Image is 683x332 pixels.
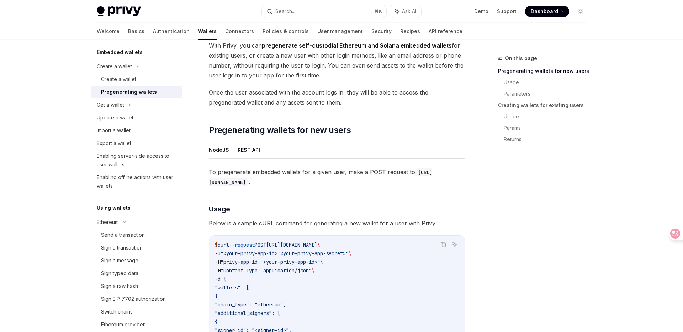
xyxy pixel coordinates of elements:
[375,9,382,14] span: ⌘ K
[317,23,363,40] a: User management
[317,242,320,248] span: \
[498,100,592,111] a: Creating wallets for existing users
[215,318,218,325] span: {
[97,48,143,57] h5: Embedded wallets
[91,111,182,124] a: Update a wallet
[215,310,280,316] span: "additional_signers": [
[262,5,386,18] button: Search...⌘K
[525,6,569,17] a: Dashboard
[91,86,182,98] a: Pregenerating wallets
[209,124,351,136] span: Pregenerating wallets for new users
[371,23,392,40] a: Security
[101,307,133,316] div: Switch chains
[225,23,254,40] a: Connectors
[497,8,517,15] a: Support
[97,173,178,190] div: Enabling offline actions with user wallets
[101,282,138,290] div: Sign a raw hash
[128,23,144,40] a: Basics
[400,23,420,40] a: Recipes
[263,23,309,40] a: Policies & controls
[429,23,462,40] a: API reference
[504,134,592,145] a: Returns
[215,293,218,299] span: {
[91,267,182,280] a: Sign typed data
[209,167,465,187] span: To pregenerate embedded wallets for a given user, make a POST request to .
[101,75,136,84] div: Create a wallet
[215,284,249,291] span: "wallets": [
[153,23,190,40] a: Authentication
[91,171,182,192] a: Enabling offline actions with user wallets
[91,293,182,305] a: Sign EIP-7702 authorization
[215,276,221,282] span: -d
[209,204,230,214] span: Usage
[450,240,459,249] button: Ask AI
[255,242,266,248] span: POST
[97,139,131,148] div: Export a wallet
[575,6,586,17] button: Toggle dark mode
[91,318,182,331] a: Ethereum provider
[101,269,138,278] div: Sign typed data
[209,87,465,107] span: Once the user associated with the account logs in, they will be able to access the pregenerated w...
[97,23,120,40] a: Welcome
[209,41,465,80] span: With Privy, you can for existing users, or create a new user with other login methods, like an em...
[97,62,132,71] div: Create a wallet
[349,250,351,257] span: \
[209,141,229,158] button: NodeJS
[97,101,124,109] div: Get a wallet
[504,88,592,100] a: Parameters
[101,243,143,252] div: Sign a transaction
[97,6,141,16] img: light logo
[198,23,217,40] a: Wallets
[215,259,221,265] span: -H
[275,7,295,16] div: Search...
[97,218,119,226] div: Ethereum
[531,8,558,15] span: Dashboard
[91,280,182,293] a: Sign a raw hash
[91,254,182,267] a: Sign a message
[97,113,133,122] div: Update a wallet
[505,54,537,63] span: On this page
[238,141,260,158] button: REST API
[320,259,323,265] span: \
[101,320,145,329] div: Ethereum provider
[215,250,221,257] span: -u
[221,259,320,265] span: "privy-app-id: <your-privy-app-id>"
[266,242,317,248] span: [URL][DOMAIN_NAME]
[390,5,421,18] button: Ask AI
[215,301,286,308] span: "chain_type": "ethereum",
[91,124,182,137] a: Import a wallet
[498,65,592,77] a: Pregenerating wallets for new users
[97,204,131,212] h5: Using wallets
[101,88,157,96] div: Pregenerating wallets
[474,8,488,15] a: Demo
[97,152,178,169] div: Enabling server-side access to user wallets
[439,240,448,249] button: Copy the contents from the code block
[504,122,592,134] a: Params
[221,250,349,257] span: "<your-privy-app-id>:<your-privy-app-secret>"
[91,137,182,150] a: Export a wallet
[91,241,182,254] a: Sign a transaction
[215,267,221,274] span: -H
[221,267,312,274] span: "Content-Type: application/json"
[91,305,182,318] a: Switch chains
[215,242,218,248] span: $
[101,231,145,239] div: Send a transaction
[221,276,226,282] span: '{
[101,256,138,265] div: Sign a message
[402,8,416,15] span: Ask AI
[209,218,465,228] span: Below is a sample cURL command for generating a new wallet for a user with Privy:
[504,111,592,122] a: Usage
[101,295,166,303] div: Sign EIP-7702 authorization
[312,267,314,274] span: \
[504,77,592,88] a: Usage
[262,42,452,49] strong: pregenerate self-custodial Ethereum and Solana embedded wallets
[91,150,182,171] a: Enabling server-side access to user wallets
[91,73,182,86] a: Create a wallet
[91,229,182,241] a: Send a transaction
[218,242,229,248] span: curl
[229,242,255,248] span: --request
[97,126,131,135] div: Import a wallet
